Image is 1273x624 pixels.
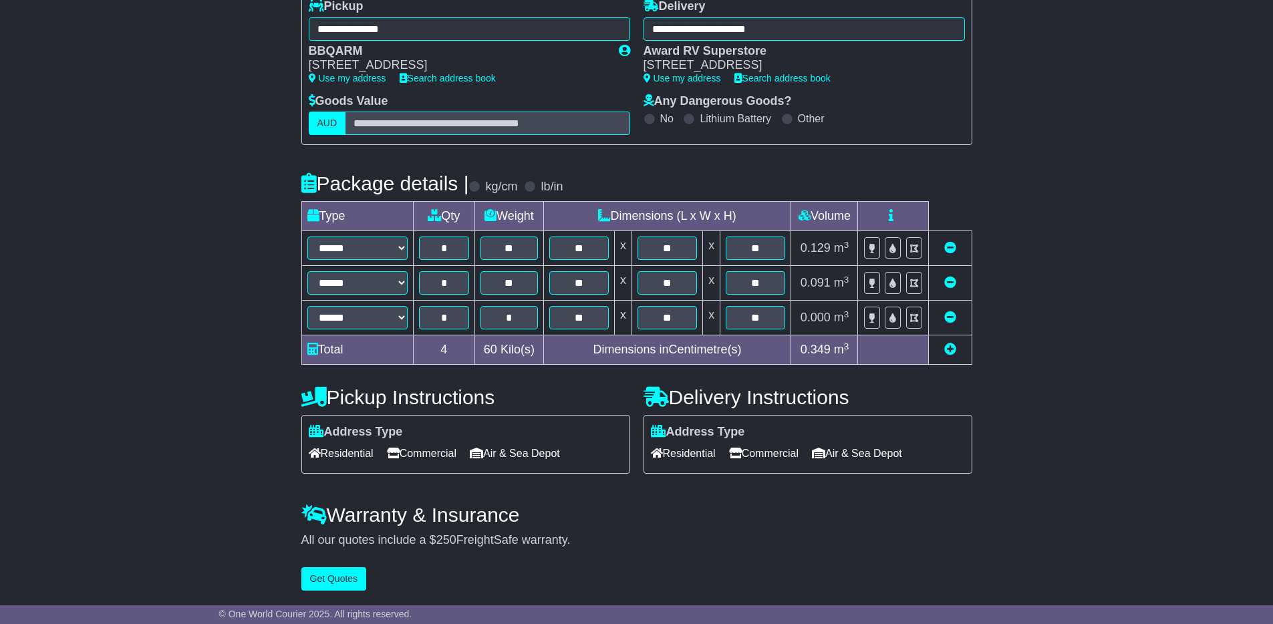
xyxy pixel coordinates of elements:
[309,73,386,84] a: Use my address
[944,343,956,356] a: Add new item
[644,58,952,73] div: [STREET_ADDRESS]
[700,112,771,125] label: Lithium Battery
[844,341,849,351] sup: 3
[660,112,674,125] label: No
[791,202,858,231] td: Volume
[387,443,456,464] span: Commercial
[543,202,791,231] td: Dimensions (L x W x H)
[812,443,902,464] span: Air & Sea Depot
[703,301,720,335] td: x
[541,180,563,194] label: lb/in
[834,276,849,289] span: m
[475,335,544,365] td: Kilo(s)
[219,609,412,619] span: © One World Courier 2025. All rights reserved.
[301,533,972,548] div: All our quotes include a $ FreightSafe warranty.
[309,112,346,135] label: AUD
[301,202,413,231] td: Type
[614,231,631,266] td: x
[301,386,630,408] h4: Pickup Instructions
[309,425,403,440] label: Address Type
[844,309,849,319] sup: 3
[703,266,720,301] td: x
[651,443,716,464] span: Residential
[944,241,956,255] a: Remove this item
[301,567,367,591] button: Get Quotes
[309,58,605,73] div: [STREET_ADDRESS]
[309,94,388,109] label: Goods Value
[484,343,497,356] span: 60
[801,241,831,255] span: 0.129
[400,73,496,84] a: Search address book
[470,443,560,464] span: Air & Sea Depot
[798,112,825,125] label: Other
[436,533,456,547] span: 250
[834,241,849,255] span: m
[301,504,972,526] h4: Warranty & Insurance
[644,73,721,84] a: Use my address
[801,276,831,289] span: 0.091
[644,44,952,59] div: Award RV Superstore
[729,443,799,464] span: Commercial
[834,311,849,324] span: m
[944,276,956,289] a: Remove this item
[309,44,605,59] div: BBQARM
[703,231,720,266] td: x
[413,202,475,231] td: Qty
[485,180,517,194] label: kg/cm
[413,335,475,365] td: 4
[543,335,791,365] td: Dimensions in Centimetre(s)
[801,311,831,324] span: 0.000
[834,343,849,356] span: m
[301,335,413,365] td: Total
[844,275,849,285] sup: 3
[475,202,544,231] td: Weight
[734,73,831,84] a: Search address book
[301,172,469,194] h4: Package details |
[651,425,745,440] label: Address Type
[944,311,956,324] a: Remove this item
[309,443,374,464] span: Residential
[801,343,831,356] span: 0.349
[614,301,631,335] td: x
[644,94,792,109] label: Any Dangerous Goods?
[614,266,631,301] td: x
[644,386,972,408] h4: Delivery Instructions
[844,240,849,250] sup: 3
